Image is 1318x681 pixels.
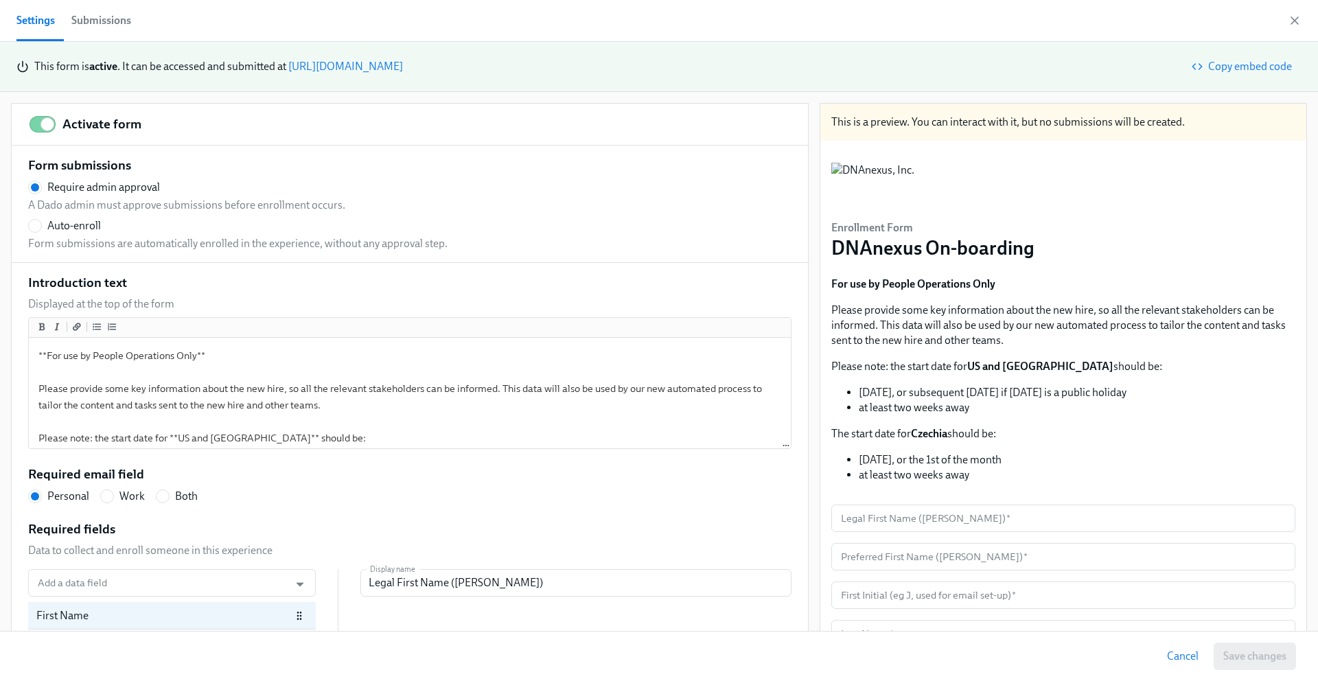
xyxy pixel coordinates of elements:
[36,608,291,623] div: First Name
[289,573,310,595] button: Open
[28,602,316,630] div: First Name
[28,630,316,657] div: Preferred Name
[50,320,64,334] button: Add italic text
[831,359,1295,374] p: Please note: the start date for should be:
[47,218,101,233] span: Auto-enroll
[831,303,1295,348] p: Please provide some key information about the new hire, so all the relevant stakeholders can be i...
[28,520,115,538] h5: Required fields
[831,426,1295,441] p: The start date for should be:
[90,320,104,334] button: Add unordered list
[28,198,345,213] p: A Dado admin must approve submissions before enrollment occurs.
[47,489,89,504] span: Personal
[831,235,1034,260] h3: DNAnexus On-boarding
[105,320,119,334] button: Add ordered list
[35,320,49,334] button: Add bold text
[831,277,995,290] strong: For use by People Operations Only
[859,400,1295,415] li: at least two weeks away
[47,180,160,195] span: Require admin approval
[34,60,286,73] span: This form is . It can be accessed and submitted at
[89,60,117,73] strong: active
[859,452,1295,468] li: [DATE], or the 1st of the month
[820,104,1306,141] div: This is a preview. You can interact with it, but no submissions will be created.
[859,468,1295,483] li: at least two weeks away
[16,11,55,30] span: Settings
[1194,60,1292,73] span: Copy embed code
[360,569,791,597] input: Display name
[1157,643,1208,670] button: Cancel
[28,157,131,174] h5: Form submissions
[28,297,174,312] p: Displayed at the top of the form
[967,360,1113,373] strong: US and [GEOGRAPHIC_DATA]
[28,543,273,558] p: Data to collect and enroll someone in this experience
[71,11,131,30] div: Submissions
[831,163,914,204] img: DNAnexus, Inc.
[28,236,448,251] p: Form submissions are automatically enrolled in the experience, without any approval step.
[32,340,788,552] textarea: **For use by People Operations Only** Please provide some key information about the new hire, so ...
[28,274,127,292] h5: Introduction text
[175,489,198,504] span: Both
[1167,649,1199,663] span: Cancel
[70,320,84,334] button: Add a link
[911,427,947,440] strong: Czechia
[119,489,145,504] span: Work
[62,115,141,133] h5: Activate form
[1185,53,1302,80] button: Copy embed code
[831,220,1034,235] h6: Enrollment Form
[859,385,1295,400] li: [DATE], or subsequent [DATE] if [DATE] is a public holiday
[288,60,403,73] a: [URL][DOMAIN_NAME]
[28,465,144,483] h5: Required email field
